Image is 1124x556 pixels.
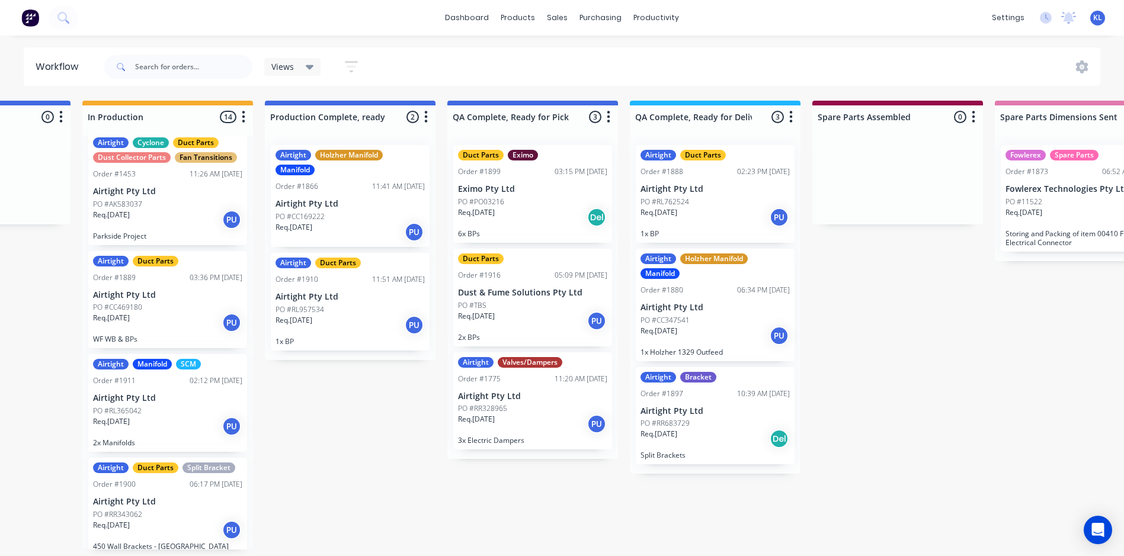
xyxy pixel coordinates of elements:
[737,166,790,177] div: 02:23 PM [DATE]
[439,9,495,27] a: dashboard
[555,270,607,281] div: 05:09 PM [DATE]
[93,152,171,163] div: Dust Collector Parts
[133,137,169,148] div: Cyclone
[88,458,247,555] div: AirtightDuct PartsSplit BracketOrder #190006:17 PM [DATE]Airtight Pty LtdPO #RR343062Req.[DATE]PU...
[93,520,130,531] p: Req. [DATE]
[495,9,541,27] div: products
[641,406,790,416] p: Airtight Pty Ltd
[641,197,689,207] p: PO #RL762524
[93,313,130,323] p: Req. [DATE]
[93,187,242,197] p: Airtight Pty Ltd
[641,268,680,279] div: Manifold
[190,272,242,283] div: 03:36 PM [DATE]
[737,388,790,399] div: 10:39 AM [DATE]
[458,311,495,322] p: Req. [DATE]
[458,357,494,368] div: Airtight
[641,166,683,177] div: Order #1888
[271,253,430,351] div: AirtightDuct PartsOrder #191011:51 AM [DATE]Airtight Pty LtdPO #RL957534Req.[DATE]PU1x BP
[587,414,606,433] div: PU
[176,359,201,369] div: SCM
[498,357,562,368] div: Valves/Dampers
[276,150,311,160] div: Airtight
[93,406,142,416] p: PO #RL365042
[453,145,612,243] div: Duct PartsEximoOrder #189903:15 PM [DATE]Eximo Pty LtdPO #PO03216Req.[DATE]Del6x BPs
[276,199,425,209] p: Airtight Pty Ltd
[541,9,574,27] div: sales
[587,311,606,330] div: PU
[458,403,507,414] p: PO #RR328965
[190,169,242,179] div: 11:26 AM [DATE]
[276,304,324,315] p: PO #RL957534
[1093,12,1102,23] span: KL
[641,303,790,313] p: Airtight Pty Ltd
[641,285,683,295] div: Order #1880
[458,414,495,425] p: Req. [DATE]
[680,253,748,264] div: Holzher Manifold
[458,391,607,401] p: Airtight Pty Ltd
[587,208,606,227] div: Del
[93,497,242,507] p: Airtight Pty Ltd
[173,137,219,148] div: Duct Parts
[641,388,683,399] div: Order #1897
[458,253,504,264] div: Duct Parts
[1005,150,1046,160] div: Fowlerex
[133,256,178,266] div: Duct Parts
[641,207,677,218] p: Req. [DATE]
[93,542,242,551] p: 450 Wall Brackets - [GEOGRAPHIC_DATA]
[641,326,677,336] p: Req. [DATE]
[636,145,795,243] div: AirtightDuct PartsOrder #188802:23 PM [DATE]Airtight Pty LtdPO #RL762524Req.[DATE]PU1x BP
[222,210,241,229] div: PU
[453,249,612,346] div: Duct PartsOrder #191605:09 PM [DATE]Dust & Fume Solutions Pty LtdPO #TBSReq.[DATE]PU2x BPs
[458,166,501,177] div: Order #1899
[276,315,312,326] p: Req. [DATE]
[641,418,690,429] p: PO #RR683729
[458,229,607,238] p: 6x BPs
[276,274,318,285] div: Order #1910
[133,462,178,473] div: Duct Parts
[93,359,129,369] div: Airtight
[770,208,789,227] div: PU
[222,313,241,332] div: PU
[21,9,39,27] img: Factory
[93,199,142,210] p: PO #AK583037
[641,315,690,326] p: PO #CC347541
[627,9,685,27] div: productivity
[458,184,607,194] p: Eximo Pty Ltd
[93,335,242,343] p: WF WB & BPs
[315,258,361,268] div: Duct Parts
[372,181,425,192] div: 11:41 AM [DATE]
[641,253,676,264] div: Airtight
[276,258,311,268] div: Airtight
[88,354,247,452] div: AirtightManifoldSCMOrder #191102:12 PM [DATE]Airtight Pty LtdPO #RL365042Req.[DATE]PU2x Manifolds
[770,429,789,448] div: Del
[1050,150,1099,160] div: Spare Parts
[737,285,790,295] div: 06:34 PM [DATE]
[175,152,237,163] div: Fan Transitions
[276,181,318,192] div: Order #1866
[641,184,790,194] p: Airtight Pty Ltd
[453,352,612,450] div: AirtightValves/DampersOrder #177511:20 AM [DATE]Airtight Pty LtdPO #RR328965Req.[DATE]PU3x Electr...
[641,451,790,459] p: Split Brackets
[222,417,241,436] div: PU
[93,479,136,490] div: Order #1900
[271,60,294,73] span: Views
[636,249,795,361] div: AirtightHolzher ManifoldManifoldOrder #188006:34 PM [DATE]Airtight Pty LtdPO #CC347541Req.[DATE]P...
[271,145,430,247] div: AirtightHolzher ManifoldManifoldOrder #186611:41 AM [DATE]Airtight Pty LtdPO #CC169222Req.[DATE]PU
[641,372,676,383] div: Airtight
[641,429,677,439] p: Req. [DATE]
[190,479,242,490] div: 06:17 PM [DATE]
[641,150,676,160] div: Airtight
[555,374,607,384] div: 11:20 AM [DATE]
[93,256,129,266] div: Airtight
[770,326,789,345] div: PU
[190,375,242,386] div: 02:12 PM [DATE]
[458,436,607,445] p: 3x Electric Dampers
[93,290,242,300] p: Airtight Pty Ltd
[458,150,504,160] div: Duct Parts
[458,197,504,207] p: PO #PO03216
[36,60,84,74] div: Workflow
[276,211,325,222] p: PO #CC169222
[93,462,129,473] div: Airtight
[458,300,486,311] p: PO #TBS
[458,333,607,342] p: 2x BPs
